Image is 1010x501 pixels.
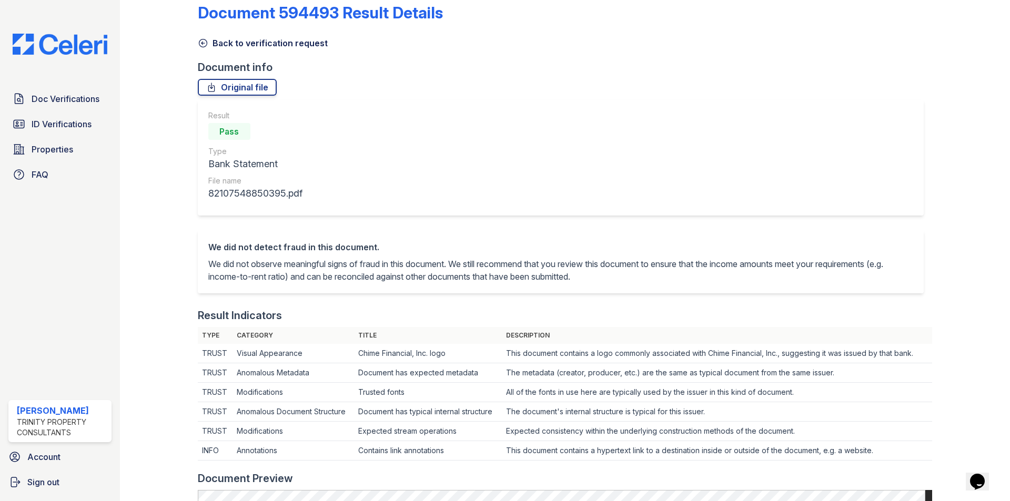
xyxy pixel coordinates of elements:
td: TRUST [198,402,233,422]
td: All of the fonts in use here are typically used by the issuer in this kind of document. [502,383,932,402]
div: Result [208,110,302,121]
a: ID Verifications [8,114,112,135]
div: Result Indicators [198,308,282,323]
span: FAQ [32,168,48,181]
td: Contains link annotations [354,441,502,461]
td: Document has typical internal structure [354,402,502,422]
div: Document Preview [198,471,293,486]
a: Original file [198,79,277,96]
th: Title [354,327,502,344]
div: Pass [208,123,250,140]
div: Type [208,146,302,157]
a: Document 594493 Result Details [198,3,443,22]
th: Type [198,327,233,344]
div: Trinity Property Consultants [17,417,107,438]
span: Sign out [27,476,59,488]
td: Document has expected metadata [354,363,502,383]
span: Doc Verifications [32,93,99,105]
td: Expected stream operations [354,422,502,441]
td: TRUST [198,363,233,383]
p: We did not observe meaningful signs of fraud in this document. We still recommend that you review... [208,258,913,283]
span: ID Verifications [32,118,92,130]
span: Account [27,451,60,463]
div: Document info [198,60,932,75]
div: [PERSON_NAME] [17,404,107,417]
div: 82107548850395.pdf [208,186,302,201]
td: The document's internal structure is typical for this issuer. [502,402,932,422]
a: FAQ [8,164,112,185]
a: Account [4,446,116,467]
td: Modifications [233,383,354,402]
td: Trusted fonts [354,383,502,402]
td: This document contains a logo commonly associated with Chime Financial, Inc., suggesting it was i... [502,344,932,363]
td: Expected consistency within the underlying construction methods of the document. [502,422,932,441]
span: Properties [32,143,73,156]
td: Anomalous Metadata [233,363,354,383]
a: Back to verification request [198,37,328,49]
div: File name [208,176,302,186]
th: Category [233,327,354,344]
td: Anomalous Document Structure [233,402,354,422]
td: Chime Financial, Inc. logo [354,344,502,363]
a: Sign out [4,472,116,493]
td: This document contains a hypertext link to a destination inside or outside of the document, e.g. ... [502,441,932,461]
td: TRUST [198,344,233,363]
img: CE_Logo_Blue-a8612792a0a2168367f1c8372b55b34899dd931a85d93a1a3d3e32e68fde9ad4.png [4,34,116,55]
td: Annotations [233,441,354,461]
div: We did not detect fraud in this document. [208,241,913,253]
td: The metadata (creator, producer, etc.) are the same as typical document from the same issuer. [502,363,932,383]
iframe: chat widget [966,459,999,490]
td: INFO [198,441,233,461]
a: Doc Verifications [8,88,112,109]
th: Description [502,327,932,344]
td: Visual Appearance [233,344,354,363]
td: TRUST [198,383,233,402]
div: Bank Statement [208,157,302,171]
a: Properties [8,139,112,160]
td: Modifications [233,422,354,441]
td: TRUST [198,422,233,441]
